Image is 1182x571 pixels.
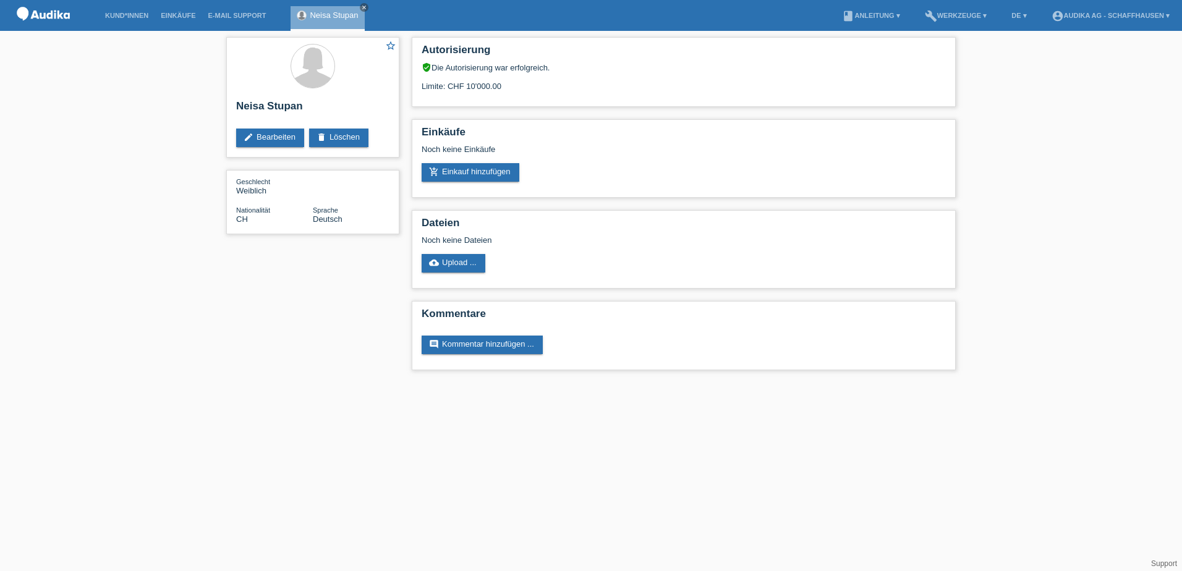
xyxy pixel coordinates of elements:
[1045,12,1176,19] a: account_circleAudika AG - Schaffhausen ▾
[422,217,946,235] h2: Dateien
[422,145,946,163] div: Noch keine Einkäufe
[925,10,937,22] i: build
[422,62,432,72] i: verified_user
[236,214,248,224] span: Schweiz
[236,100,389,119] h2: Neisa Stupan
[429,258,439,268] i: cloud_upload
[155,12,202,19] a: Einkäufe
[236,129,304,147] a: editBearbeiten
[422,62,946,72] div: Die Autorisierung war erfolgreich.
[422,44,946,62] h2: Autorisierung
[422,254,485,273] a: cloud_uploadUpload ...
[361,4,367,11] i: close
[422,126,946,145] h2: Einkäufe
[385,40,396,51] i: star_border
[12,24,74,33] a: POS — MF Group
[313,206,338,214] span: Sprache
[422,72,946,91] div: Limite: CHF 10'000.00
[422,336,543,354] a: commentKommentar hinzufügen ...
[919,12,993,19] a: buildWerkzeuge ▾
[244,132,253,142] i: edit
[422,308,946,326] h2: Kommentare
[429,339,439,349] i: comment
[429,167,439,177] i: add_shopping_cart
[842,10,854,22] i: book
[360,3,368,12] a: close
[422,235,799,245] div: Noch keine Dateien
[310,11,358,20] a: Neisa Stupan
[1151,559,1177,568] a: Support
[836,12,906,19] a: bookAnleitung ▾
[236,206,270,214] span: Nationalität
[236,177,313,195] div: Weiblich
[422,163,519,182] a: add_shopping_cartEinkauf hinzufügen
[1052,10,1064,22] i: account_circle
[317,132,326,142] i: delete
[99,12,155,19] a: Kund*innen
[309,129,368,147] a: deleteLöschen
[385,40,396,53] a: star_border
[202,12,273,19] a: E-Mail Support
[313,214,342,224] span: Deutsch
[1005,12,1032,19] a: DE ▾
[236,178,270,185] span: Geschlecht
